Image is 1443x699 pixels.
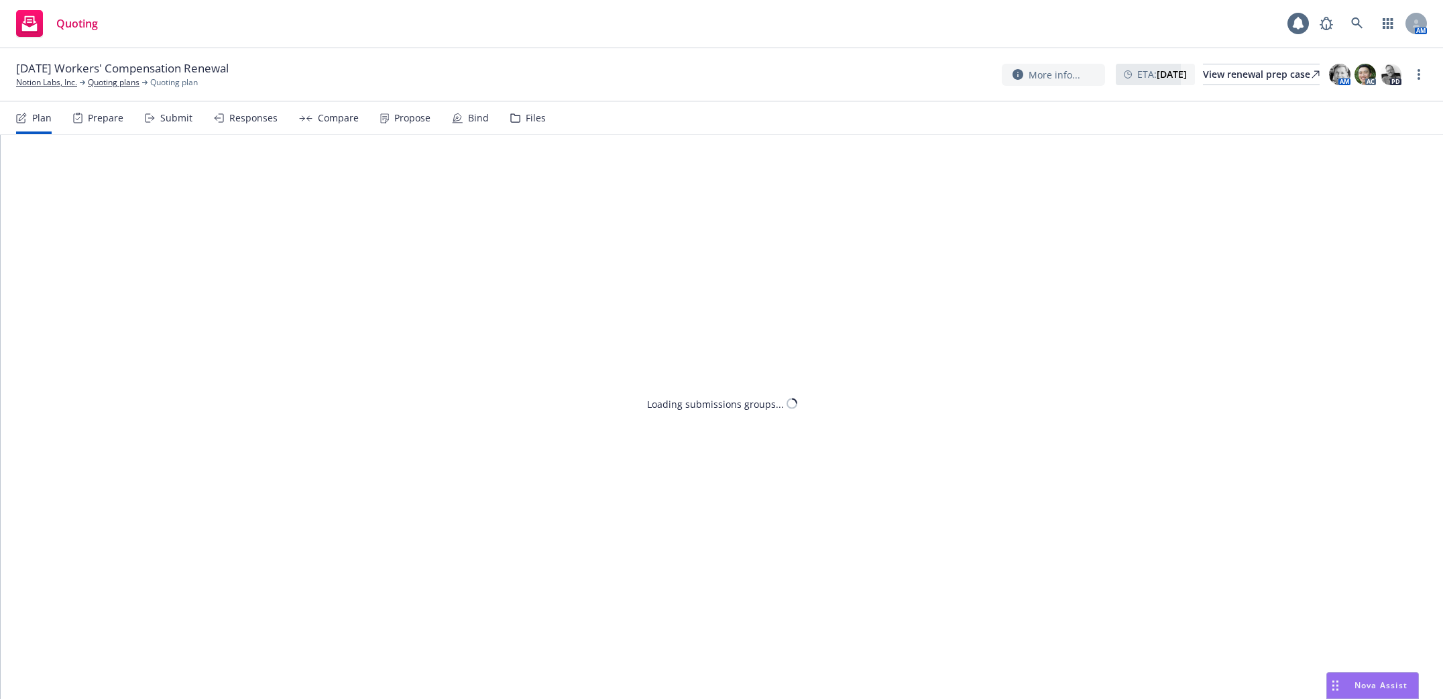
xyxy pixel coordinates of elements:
[1375,10,1401,37] a: Switch app
[1411,66,1427,83] a: more
[150,76,198,89] span: Quoting plan
[526,113,546,123] div: Files
[1344,10,1371,37] a: Search
[88,76,139,89] a: Quoting plans
[1327,673,1344,698] div: Drag to move
[32,113,52,123] div: Plan
[56,18,98,29] span: Quoting
[88,113,123,123] div: Prepare
[11,5,103,42] a: Quoting
[1137,67,1187,81] span: ETA :
[160,113,192,123] div: Submit
[1157,68,1187,80] strong: [DATE]
[1329,64,1350,85] img: photo
[1029,68,1080,82] span: More info...
[16,60,229,76] span: [DATE] Workers' Compensation Renewal
[1380,64,1401,85] img: photo
[647,396,784,411] div: Loading submissions groups...
[229,113,278,123] div: Responses
[1326,672,1419,699] button: Nova Assist
[1354,680,1407,691] span: Nova Assist
[394,113,430,123] div: Propose
[16,76,77,89] a: Notion Labs, Inc.
[1002,64,1105,86] button: More info...
[1313,10,1340,37] a: Report a Bug
[318,113,359,123] div: Compare
[468,113,489,123] div: Bind
[1354,64,1376,85] img: photo
[1203,64,1320,85] a: View renewal prep case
